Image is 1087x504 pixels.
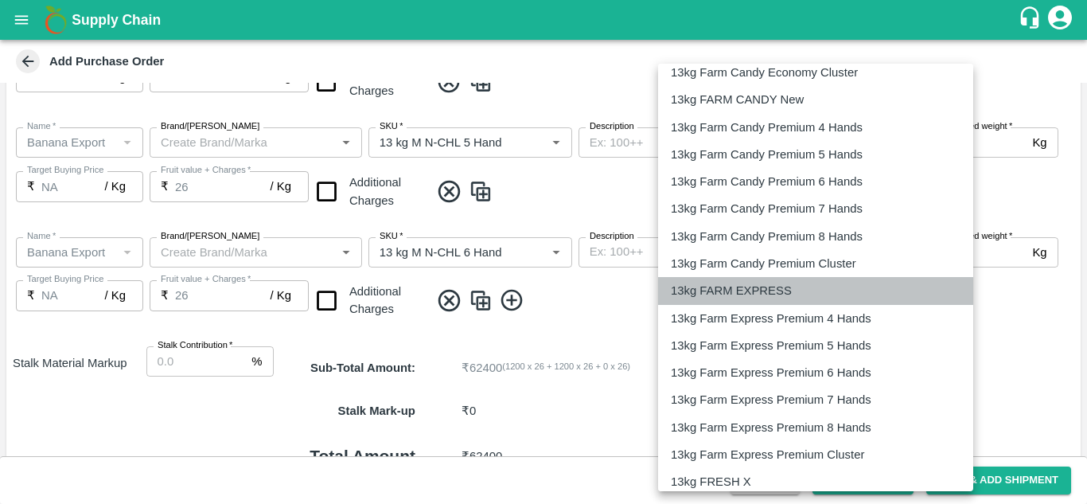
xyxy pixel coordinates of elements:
p: 13kg Farm Express Premium Cluster [671,446,864,463]
p: 13kg FARM EXPRESS [671,282,792,299]
p: 13kg Farm Candy Premium 8 Hands [671,228,863,245]
p: 13kg Farm Candy Premium 7 Hands [671,200,863,217]
p: 13kg Farm Express Premium 4 Hands [671,310,871,327]
p: 13kg FARM CANDY New [671,91,804,108]
p: 13kg Farm Candy Premium 4 Hands [671,119,863,136]
p: 13kg Farm Express Premium 5 Hands [671,337,871,354]
p: 13kg Farm Candy Economy Cluster [671,64,858,81]
p: 13kg Farm Express Premium 7 Hands [671,391,871,408]
p: 13kg Farm Candy Premium 6 Hands [671,173,863,190]
p: 13kg FRESH X [671,473,751,490]
p: 13kg Farm Express Premium 6 Hands [671,364,871,381]
p: 13kg Farm Express Premium 8 Hands [671,419,871,436]
p: 13kg Farm Candy Premium 5 Hands [671,146,863,163]
p: 13kg Farm Candy Premium Cluster [671,255,856,272]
